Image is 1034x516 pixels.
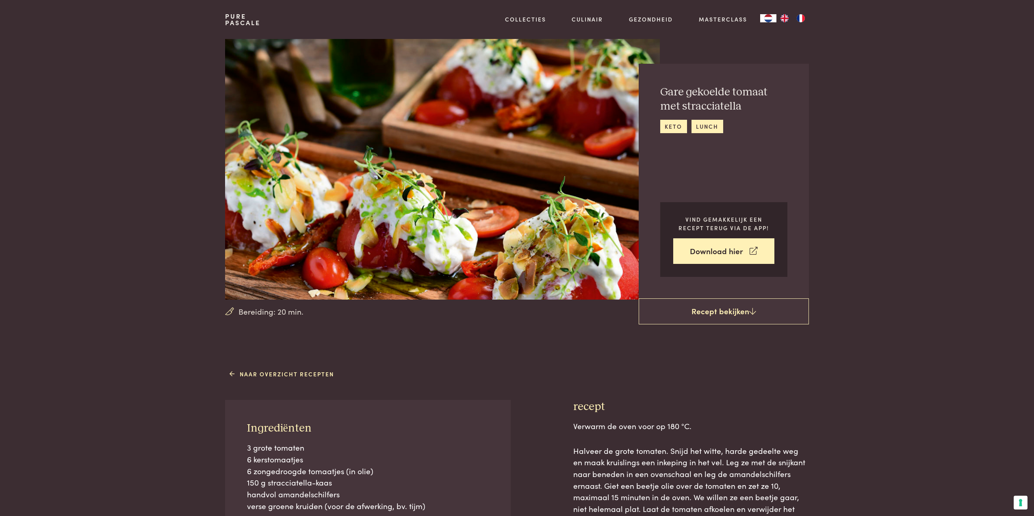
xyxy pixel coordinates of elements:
[505,15,546,24] a: Collecties
[247,453,303,464] span: 6 kerstomaatjes
[660,120,687,133] a: keto
[247,465,373,476] span: 6 zongedroogde tomaatjes (in olie)
[1014,496,1027,510] button: Uw voorkeuren voor toestemming voor trackingtechnologieën
[639,298,809,324] a: Recept bekijken
[247,488,340,499] span: handvol amandelschilfers
[573,400,809,414] h3: recept
[699,15,747,24] a: Masterclass
[692,120,723,133] a: lunch
[247,500,425,511] span: verse groene kruiden (voor de afwerking, bv. tijm)
[673,215,774,232] p: Vind gemakkelijk een recept terug via de app!
[760,14,809,22] aside: Language selected: Nederlands
[225,39,659,300] img: Gare gekoelde tomaat met stracciatella
[673,238,774,264] a: Download hier
[793,14,809,22] a: FR
[247,477,332,488] span: 150 g stracciatella-kaas
[247,423,312,434] span: Ingrediënten
[776,14,793,22] a: EN
[760,14,776,22] div: Language
[573,420,692,431] span: Verwarm de oven voor op 180 °C.
[225,13,260,26] a: PurePascale
[660,85,787,113] h2: Gare gekoelde tomaat met stracciatella
[247,442,304,453] span: 3 grote tomaten
[230,370,334,378] a: Naar overzicht recepten
[238,306,303,317] span: Bereiding: 20 min.
[776,14,809,22] ul: Language list
[629,15,673,24] a: Gezondheid
[572,15,603,24] a: Culinair
[760,14,776,22] a: NL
